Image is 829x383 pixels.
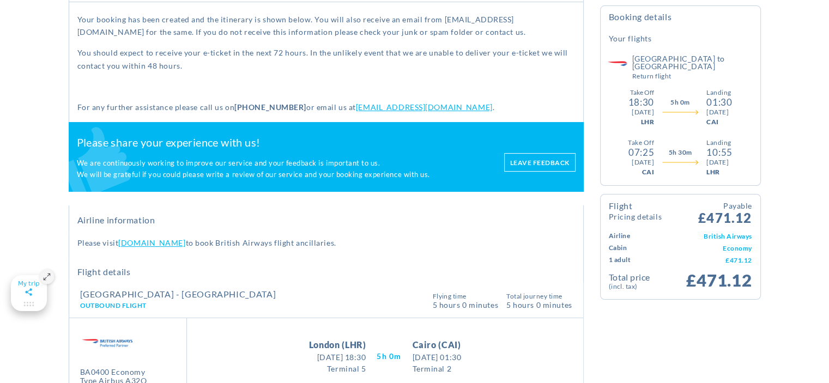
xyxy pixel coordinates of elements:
[706,98,732,107] div: 01:30
[632,73,752,80] small: Return Flight
[706,117,732,127] div: CAI
[698,200,752,211] small: Payable
[309,338,366,351] span: London (LHR)
[80,301,147,309] span: Outbound Flight
[118,238,185,247] a: [DOMAIN_NAME]
[706,88,732,98] div: Landing
[412,338,461,351] span: Cairo (CAI)
[412,351,461,363] span: [DATE] 01:30
[640,117,653,127] div: LHR
[653,230,752,242] td: British Airways
[77,101,575,113] p: For any further assistance please call us on or email us at .
[234,102,306,112] strong: [PHONE_NUMBER]
[80,290,276,299] h4: [GEOGRAPHIC_DATA] - [GEOGRAPHIC_DATA]
[609,242,654,254] td: Cabin
[506,293,572,300] span: Total Journey Time
[77,157,493,181] p: We are continuously working to improve our service and your feedback is important to us. We will ...
[77,46,575,72] p: You should expect to receive your e-ticket in the next 72 hours. In the unlikely event that we ar...
[686,270,752,290] span: £471.12
[609,213,662,221] small: Pricing Details
[628,148,654,157] div: 07:25
[628,98,653,107] div: 18:30
[77,236,575,249] p: Please visit to book British Airways flight ancillaries.
[77,215,575,226] h2: Airline Information
[504,153,576,172] a: Leave feedback
[77,13,575,39] p: Your booking has been created and the itinerary is shown below. You will also receive an email fr...
[77,136,493,149] h2: Please share your experience with us!
[630,88,654,98] div: Take Off
[609,230,654,242] td: Airline
[653,254,752,266] td: £471.12
[698,200,752,224] span: £471.12
[506,300,572,309] span: 5 hours 0 Minutes
[80,326,135,358] img: BA.png
[653,242,752,254] td: Economy
[632,157,654,167] div: [DATE]
[628,138,654,148] div: Take Off
[356,102,493,112] a: [EMAIL_ADDRESS][DOMAIN_NAME]
[706,167,732,177] div: LHR
[377,350,401,363] span: 5H 0M
[609,202,662,221] h4: Flight
[432,293,498,300] span: Flying Time
[309,363,366,374] span: Terminal 5
[609,11,752,31] h4: Booking Details
[706,107,732,117] div: [DATE]
[80,368,147,377] div: BA0400 Economy
[412,363,461,374] span: Terminal 2
[706,138,732,148] div: Landing
[670,98,689,107] span: 5h 0m
[632,55,752,80] h5: [GEOGRAPHIC_DATA] to [GEOGRAPHIC_DATA]
[607,55,629,71] img: British Airways
[11,275,47,311] gamitee-floater-minimize-handle: Maximize
[706,148,732,157] div: 10:55
[77,266,575,277] h2: Flight Details
[632,107,654,117] div: [DATE]
[609,254,654,266] td: 1 Adult
[609,282,681,291] small: (Incl. Tax)
[309,351,366,363] span: [DATE] 18:30
[669,148,692,157] span: 5h 30m
[432,300,498,309] span: 5 Hours 0 Minutes
[706,157,732,167] div: [DATE]
[609,33,652,44] h5: Your Flights
[609,271,681,291] td: Total Price
[642,167,654,177] div: CAI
